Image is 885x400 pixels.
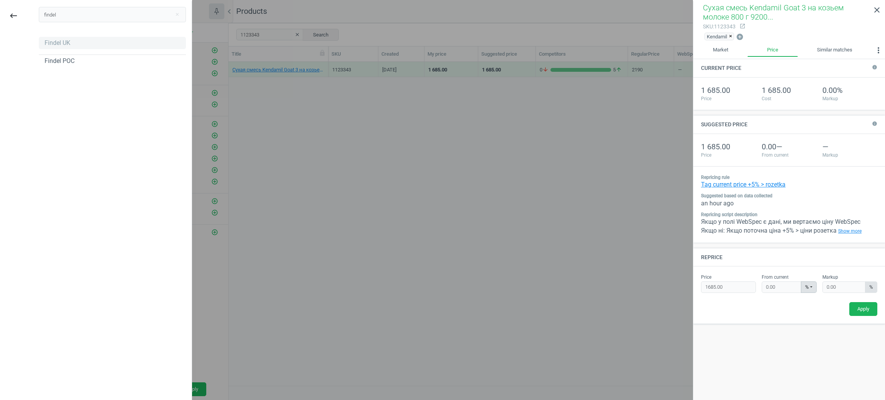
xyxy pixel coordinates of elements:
input: Search campaign [39,7,186,22]
div: — [822,142,877,152]
div: Markup [822,96,877,102]
i: open_in_new [739,23,746,29]
h4: Reprice [693,248,885,266]
dt: Suggested based on data collected [701,193,877,199]
div: 1 685.00 [701,142,756,152]
div: Price [701,96,756,102]
button: Apply [849,302,877,316]
a: Price [747,44,797,57]
a: Similar matches [798,44,872,57]
i: keyboard_backspace [9,11,18,20]
a: Show more [837,227,863,235]
label: Price [701,274,756,281]
a: Tag current price +5% > rozetka [701,181,786,188]
span: × [729,33,732,39]
span: 0.00% [822,86,843,95]
button: more_vert [872,44,885,59]
h4: Current price [693,59,749,77]
span: % [865,281,877,293]
div: 1 685.00 [701,85,756,96]
label: From current [762,274,817,281]
i: close [872,5,882,15]
div: Якщо у полі WebSpec є дані, ми вертаємо ціну WebSpec Якщо ні: Якщо поточна ціна +5% > ціни розетка [701,218,877,235]
dd: an hour ago [701,199,877,208]
h4: Suggested price [693,116,755,134]
i: add_circle [736,33,744,41]
div: 0.00 — [762,142,817,152]
dt: Repricing rule [701,174,877,181]
button: % [801,281,817,293]
div: Markup [822,152,877,159]
label: Markup [822,274,877,281]
div: 1 685.00 [762,85,817,96]
div: Findel UK [45,39,70,47]
i: info [872,121,877,126]
i: info [872,64,877,70]
i: more_vert [874,46,883,55]
div: Findel POC [45,57,75,65]
div: : 1123343 [703,23,736,30]
span: Kendamil [707,33,727,40]
span: sku [703,23,713,30]
a: Market [693,44,747,57]
button: × [729,33,734,40]
a: open_in_new [736,23,746,30]
dt: Repricing script description [701,212,877,218]
div: Cost [762,96,817,102]
span: Сухая смесь Kendamil Goat 3 на козьем молоке 800 г 9200... [703,3,844,21]
button: Close [171,11,183,18]
div: From current [762,152,817,159]
div: Price [701,152,756,159]
button: add_circle [736,33,744,41]
button: keyboard_backspace [5,7,22,25]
